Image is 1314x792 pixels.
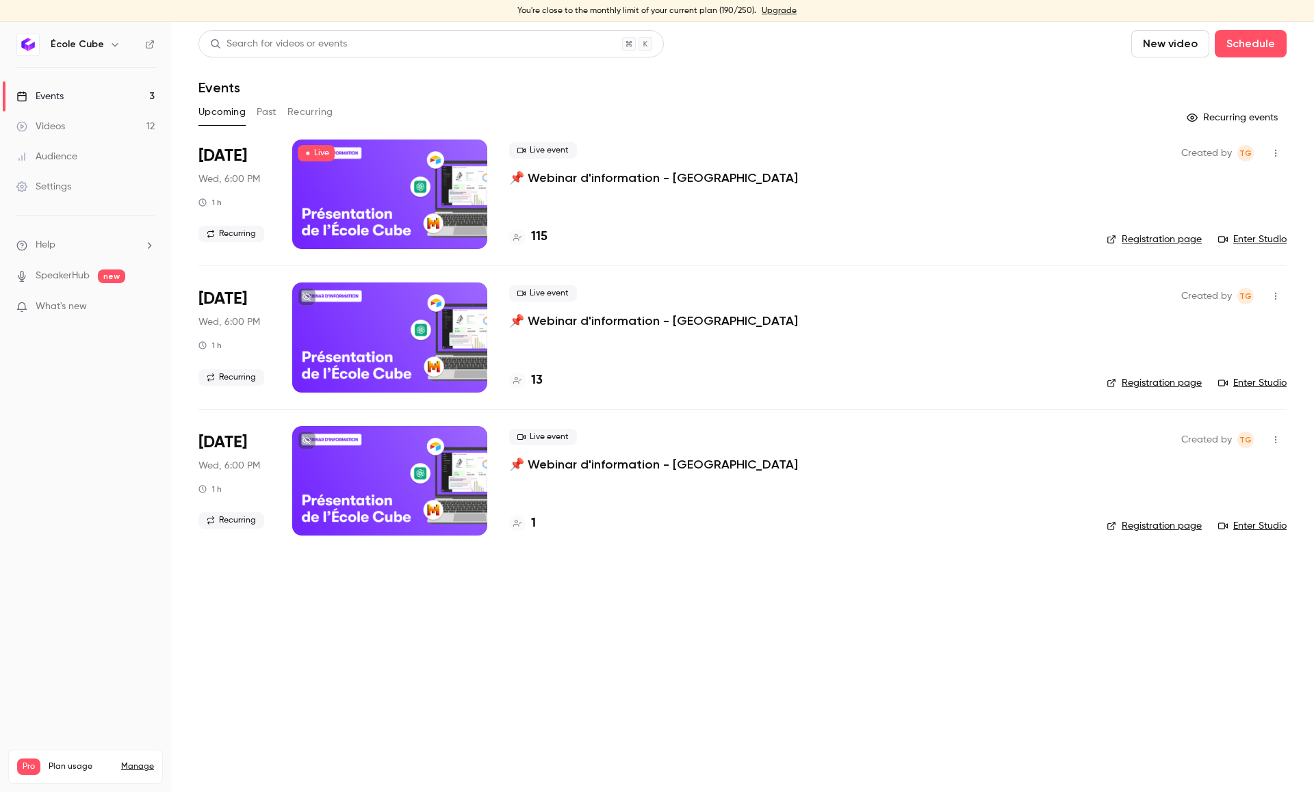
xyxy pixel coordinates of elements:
[1107,376,1202,390] a: Registration page
[198,172,260,186] span: Wed, 6:00 PM
[198,197,222,208] div: 1 h
[17,34,39,55] img: École Cube
[509,514,536,533] a: 1
[1107,519,1202,533] a: Registration page
[531,228,547,246] h4: 115
[1215,30,1287,57] button: Schedule
[1131,30,1209,57] button: New video
[49,761,113,772] span: Plan usage
[509,170,798,186] a: 📌 Webinar d'information - [GEOGRAPHIC_DATA]
[762,5,797,16] a: Upgrade
[16,90,64,103] div: Events
[198,226,264,242] span: Recurring
[1237,288,1254,304] span: Thomas Groc
[198,101,246,123] button: Upcoming
[287,101,333,123] button: Recurring
[198,79,240,96] h1: Events
[1181,432,1232,448] span: Created by
[509,371,543,390] a: 13
[16,150,77,163] div: Audience
[198,340,222,351] div: 1 h
[198,512,264,529] span: Recurring
[198,426,270,536] div: Sep 24 Wed, 6:00 PM (Europe/Paris)
[531,371,543,390] h4: 13
[36,300,87,314] span: What's new
[1218,519,1287,533] a: Enter Studio
[1218,376,1287,390] a: Enter Studio
[17,758,40,775] span: Pro
[1237,432,1254,448] span: Thomas Groc
[509,429,577,445] span: Live event
[198,459,260,473] span: Wed, 6:00 PM
[198,288,247,310] span: [DATE]
[36,238,55,252] span: Help
[1107,233,1202,246] a: Registration page
[509,228,547,246] a: 115
[1181,107,1287,129] button: Recurring events
[1239,145,1252,161] span: TG
[198,369,264,386] span: Recurring
[198,484,222,494] div: 1 h
[121,761,154,772] a: Manage
[1181,288,1232,304] span: Created by
[16,180,71,194] div: Settings
[298,145,335,161] span: Live
[36,269,90,283] a: SpeakerHub
[210,37,347,51] div: Search for videos or events
[51,38,104,51] h6: École Cube
[198,282,270,392] div: Sep 10 Wed, 6:00 PM (Europe/Paris)
[198,145,247,167] span: [DATE]
[1237,145,1254,161] span: Thomas Groc
[1239,432,1252,448] span: TG
[1181,145,1232,161] span: Created by
[198,315,260,329] span: Wed, 6:00 PM
[509,285,577,302] span: Live event
[1239,288,1252,304] span: TG
[1218,233,1287,246] a: Enter Studio
[16,238,155,252] li: help-dropdown-opener
[257,101,276,123] button: Past
[509,456,798,473] a: 📌 Webinar d'information - [GEOGRAPHIC_DATA]
[531,514,536,533] h4: 1
[198,432,247,453] span: [DATE]
[509,313,798,329] a: 📌 Webinar d'information - [GEOGRAPHIC_DATA]
[509,142,577,159] span: Live event
[198,140,270,249] div: Aug 27 Wed, 6:00 PM (Europe/Paris)
[138,301,155,313] iframe: Noticeable Trigger
[16,120,65,133] div: Videos
[98,269,125,283] span: new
